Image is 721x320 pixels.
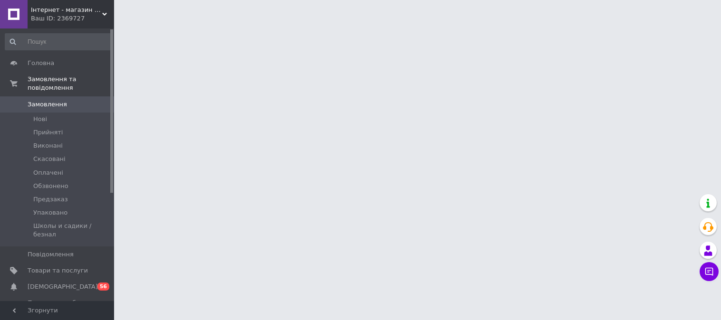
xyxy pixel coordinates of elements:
[28,100,67,109] span: Замовлення
[28,250,74,259] span: Повідомлення
[33,169,63,177] span: Оплачені
[33,208,67,217] span: Упаковано
[33,115,47,123] span: Нові
[28,266,88,275] span: Товари та послуги
[33,128,63,137] span: Прийняті
[28,75,114,92] span: Замовлення та повідомлення
[31,14,114,23] div: Ваш ID: 2369727
[700,262,719,281] button: Чат з покупцем
[28,299,88,316] span: Показники роботи компанії
[33,182,68,190] span: Обзвонено
[33,195,68,204] span: Предзаказ
[97,282,109,291] span: 56
[33,222,111,239] span: Школы и садики / безнал
[28,282,98,291] span: [DEMOGRAPHIC_DATA]
[33,141,63,150] span: Виконані
[31,6,102,14] span: Інтернет - магазин дитячих розвиваючих іграшок "Розвивайко"
[5,33,112,50] input: Пошук
[28,59,54,67] span: Головна
[33,155,66,163] span: Скасовані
